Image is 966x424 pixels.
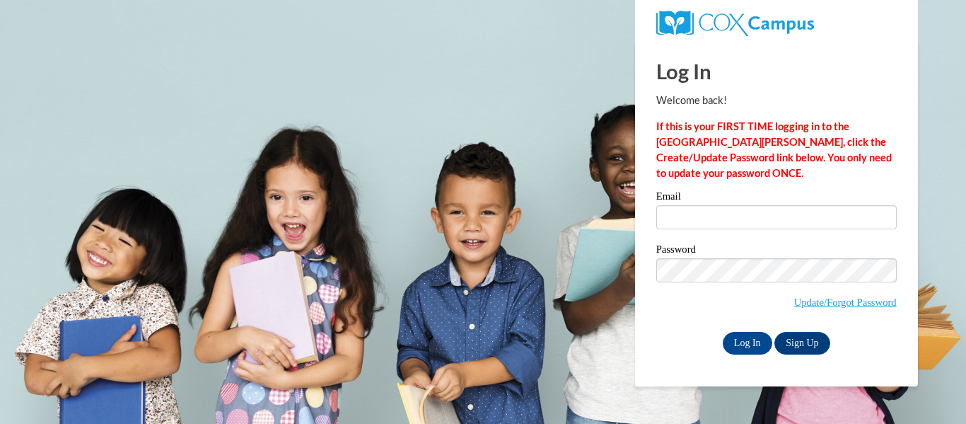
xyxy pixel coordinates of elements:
[656,191,897,205] label: Email
[656,16,814,28] a: COX Campus
[656,120,892,179] strong: If this is your FIRST TIME logging in to the [GEOGRAPHIC_DATA][PERSON_NAME], click the Create/Upd...
[723,332,772,355] input: Log In
[656,244,897,258] label: Password
[656,11,814,36] img: COX Campus
[794,297,897,308] a: Update/Forgot Password
[774,332,830,355] a: Sign Up
[656,93,897,108] p: Welcome back!
[656,57,897,86] h1: Log In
